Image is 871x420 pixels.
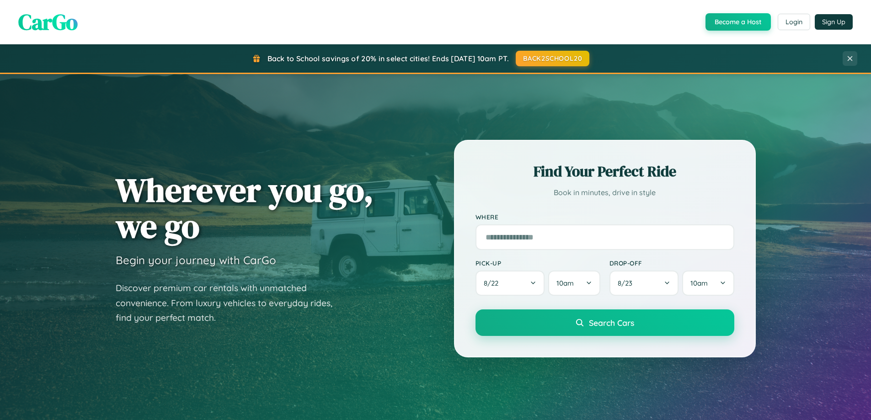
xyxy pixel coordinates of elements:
h1: Wherever you go, we go [116,172,374,244]
p: Discover premium car rentals with unmatched convenience. From luxury vehicles to everyday rides, ... [116,281,344,325]
button: Login [778,14,810,30]
label: Drop-off [609,259,734,267]
span: Search Cars [589,318,634,328]
label: Pick-up [476,259,600,267]
label: Where [476,213,734,221]
span: 8 / 23 [618,279,637,287]
span: 10am [556,279,574,287]
p: Book in minutes, drive in style [476,186,734,199]
span: 8 / 22 [484,279,503,287]
button: Become a Host [705,13,771,31]
span: 10am [690,279,708,287]
button: 10am [682,271,734,296]
button: 8/22 [476,271,545,296]
span: Back to School savings of 20% in select cities! Ends [DATE] 10am PT. [267,54,509,63]
button: 10am [548,271,600,296]
h2: Find Your Perfect Ride [476,161,734,181]
button: Search Cars [476,309,734,336]
h3: Begin your journey with CarGo [116,253,276,267]
button: BACK2SCHOOL20 [516,51,589,66]
button: 8/23 [609,271,679,296]
button: Sign Up [815,14,853,30]
span: CarGo [18,7,78,37]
